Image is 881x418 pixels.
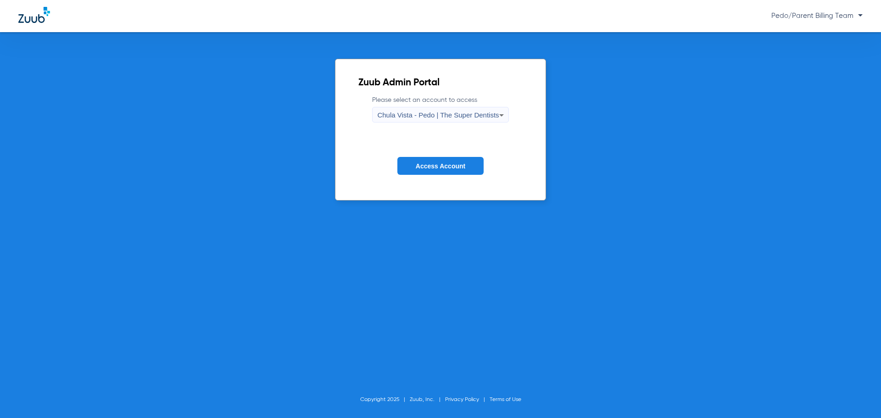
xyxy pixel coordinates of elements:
a: Privacy Policy [445,397,479,402]
a: Terms of Use [490,397,521,402]
span: Chula Vista - Pedo | The Super Dentists [377,111,499,119]
span: Pedo/Parent Billing Team [771,12,863,19]
li: Copyright 2025 [360,395,410,404]
label: Please select an account to access [372,95,508,123]
li: Zuub, Inc. [410,395,445,404]
iframe: Chat Widget [835,374,881,418]
button: Access Account [397,157,484,175]
img: Zuub Logo [18,7,50,23]
span: Access Account [416,162,465,170]
h2: Zuub Admin Portal [358,78,522,88]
